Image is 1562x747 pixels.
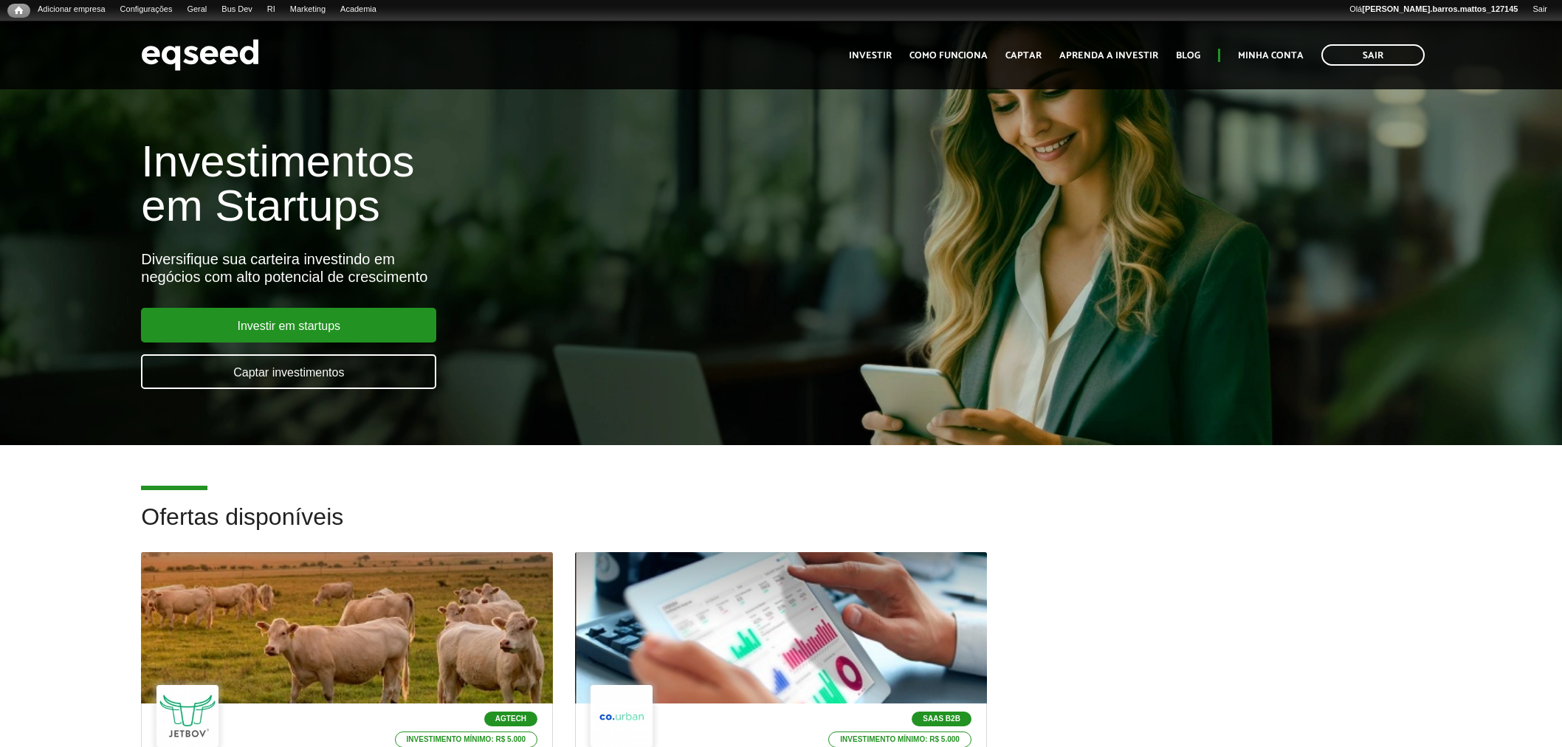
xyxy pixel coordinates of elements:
[141,308,436,342] a: Investir em startups
[1525,4,1555,16] a: Sair
[912,712,971,726] p: SaaS B2B
[141,35,259,75] img: EqSeed
[849,51,892,61] a: Investir
[1238,51,1304,61] a: Minha conta
[141,354,436,389] a: Captar investimentos
[7,4,30,18] a: Início
[179,4,214,16] a: Geral
[30,4,113,16] a: Adicionar empresa
[1059,51,1158,61] a: Aprenda a investir
[15,5,23,16] span: Início
[484,712,537,726] p: Agtech
[1005,51,1042,61] a: Captar
[214,4,260,16] a: Bus Dev
[260,4,283,16] a: RI
[909,51,988,61] a: Como funciona
[141,250,900,286] div: Diversifique sua carteira investindo em negócios com alto potencial de crescimento
[141,504,1420,552] h2: Ofertas disponíveis
[1176,51,1200,61] a: Blog
[141,140,900,228] h1: Investimentos em Startups
[113,4,180,16] a: Configurações
[283,4,333,16] a: Marketing
[1321,44,1425,66] a: Sair
[333,4,384,16] a: Academia
[1362,4,1518,13] strong: [PERSON_NAME].barros.mattos_127145
[1342,4,1525,16] a: Olá[PERSON_NAME].barros.mattos_127145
